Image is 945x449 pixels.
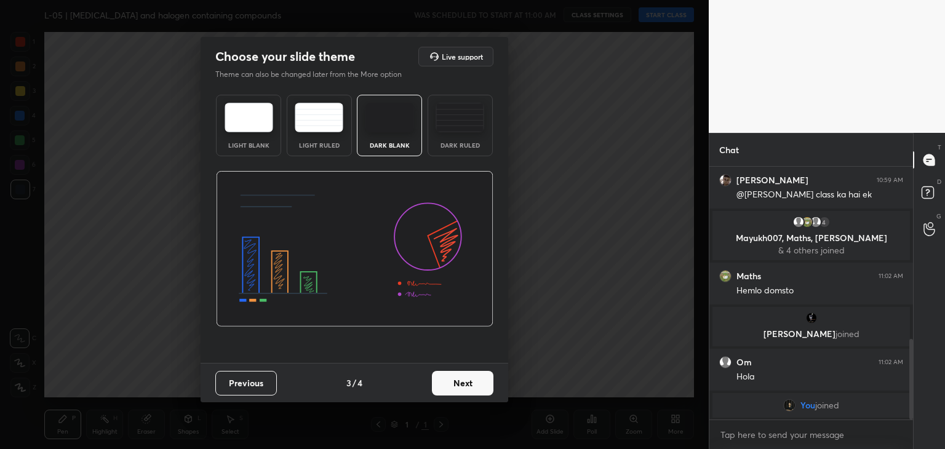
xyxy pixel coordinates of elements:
[736,371,903,383] div: Hola
[720,233,903,243] p: Mayukh007, Maths, [PERSON_NAME]
[436,142,485,148] div: Dark Ruled
[432,371,493,395] button: Next
[365,103,414,132] img: darkTheme.f0cc69e5.svg
[224,142,273,148] div: Light Blank
[783,399,795,411] img: 12c70a12c77b4000a4527c30547478fb.jpg
[800,400,815,410] span: You
[225,103,273,132] img: lightTheme.e5ed3b09.svg
[357,376,362,389] h4: 4
[720,329,903,339] p: [PERSON_NAME]
[835,328,859,340] span: joined
[353,376,356,389] h4: /
[938,143,941,152] p: T
[719,174,732,186] img: bd6b910da8434d13b23bd723d67740b8.png
[215,49,355,65] h2: Choose your slide theme
[879,359,903,366] div: 11:02 AM
[936,212,941,221] p: G
[720,245,903,255] p: & 4 others joined
[792,216,805,228] img: default.png
[736,357,752,368] h6: Om
[215,69,415,80] p: Theme can also be changed later from the More option
[736,285,903,297] div: Hemlo domsto
[818,216,831,228] div: 4
[442,53,483,60] h5: Live support
[709,167,913,420] div: grid
[295,142,344,148] div: Light Ruled
[736,175,808,186] h6: [PERSON_NAME]
[436,103,484,132] img: darkRuledTheme.de295e13.svg
[719,356,732,368] img: default.png
[709,133,749,166] p: Chat
[879,272,903,280] div: 11:02 AM
[215,371,277,395] button: Previous
[810,216,822,228] img: default.png
[295,103,343,132] img: lightRuledTheme.5fabf969.svg
[801,216,813,228] img: 09c835c4f0724634aba09228552666e7.jpg
[815,400,839,410] span: joined
[346,376,351,389] h4: 3
[365,142,414,148] div: Dark Blank
[805,312,818,324] img: 4b9450a7b8b3460c85d8a1959f1f206c.jpg
[877,177,903,184] div: 10:59 AM
[216,171,493,327] img: darkThemeBanner.d06ce4a2.svg
[736,271,761,282] h6: Maths
[719,270,732,282] img: 09c835c4f0724634aba09228552666e7.jpg
[736,189,903,201] div: @[PERSON_NAME] class ka hai ek
[937,177,941,186] p: D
